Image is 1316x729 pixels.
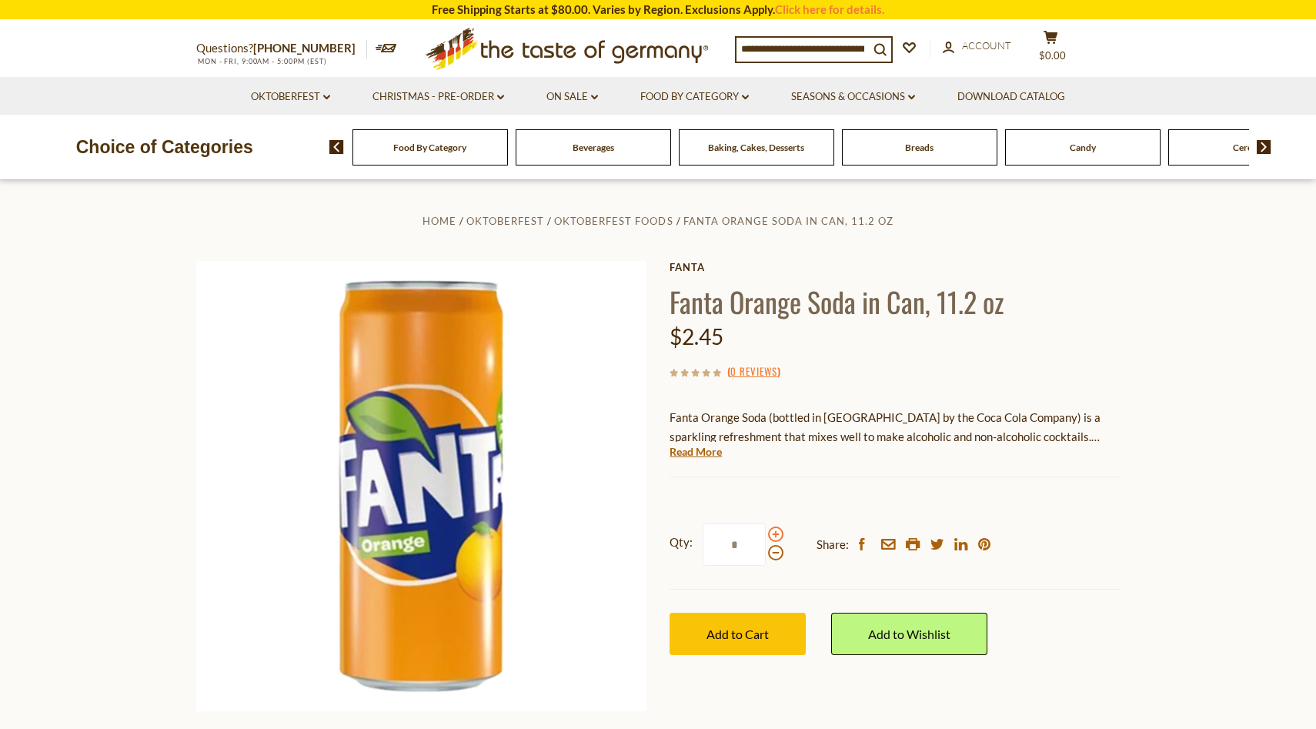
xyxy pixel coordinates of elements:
a: Beverages [573,142,614,153]
span: Share: [817,535,849,554]
a: Breads [905,142,934,153]
img: previous arrow [329,140,344,154]
a: Read More [670,444,722,460]
p: Fanta Orange Soda (bottled in [GEOGRAPHIC_DATA] by the Coca Cola Company) is a sparkling refreshm... [670,408,1120,446]
p: Questions? [196,38,367,59]
a: Fanta Orange Soda in Can, 11.2 oz [683,215,893,227]
h1: Fanta Orange Soda in Can, 11.2 oz [670,284,1120,319]
a: Christmas - PRE-ORDER [372,89,504,105]
a: Download Catalog [957,89,1065,105]
input: Qty: [703,523,766,566]
button: Add to Cart [670,613,806,655]
span: Add to Cart [706,627,769,641]
a: Oktoberfest [251,89,330,105]
a: Food By Category [640,89,749,105]
a: Food By Category [393,142,466,153]
a: Oktoberfest Foods [554,215,673,227]
span: $2.45 [670,323,723,349]
a: On Sale [546,89,598,105]
a: Seasons & Occasions [791,89,915,105]
a: Add to Wishlist [831,613,987,655]
a: [PHONE_NUMBER] [253,41,356,55]
span: ( ) [727,363,780,379]
a: Click here for details. [775,2,884,16]
a: 0 Reviews [730,363,777,380]
img: Fanta Orange Soda in Can, 11.2 oz [196,261,646,711]
a: Cereal [1233,142,1259,153]
a: Oktoberfest [466,215,544,227]
a: Candy [1070,142,1096,153]
span: $0.00 [1039,49,1066,62]
a: Account [943,38,1011,55]
button: $0.00 [1027,30,1074,69]
a: Baking, Cakes, Desserts [708,142,804,153]
a: Fanta [670,261,1120,273]
a: Home [423,215,456,227]
strong: Qty: [670,533,693,552]
img: next arrow [1257,140,1271,154]
span: MON - FRI, 9:00AM - 5:00PM (EST) [196,57,327,65]
span: Account [962,39,1011,52]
